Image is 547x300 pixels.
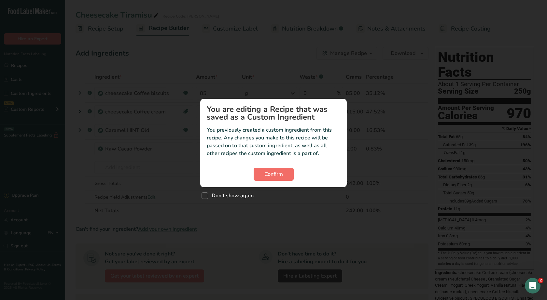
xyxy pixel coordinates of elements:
p: You previously created a custom ingredient from this recipe. Any changes you make to this recipe ... [207,126,340,157]
span: Don't show again [208,192,254,199]
button: Confirm [254,168,294,181]
iframe: Intercom live chat [525,278,540,293]
h1: You are editing a Recipe that was saved as a Custom Ingredient [207,105,340,121]
span: 2 [538,278,543,283]
span: Confirm [264,170,283,178]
